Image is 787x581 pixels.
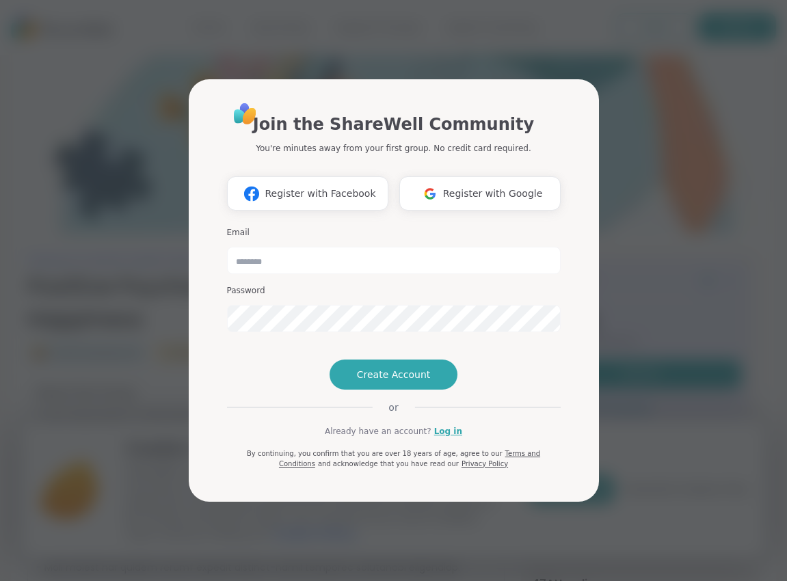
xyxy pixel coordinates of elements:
[318,460,459,468] span: and acknowledge that you have read our
[462,460,508,468] a: Privacy Policy
[399,176,561,211] button: Register with Google
[253,112,534,137] h1: Join the ShareWell Community
[239,181,265,206] img: ShareWell Logomark
[330,360,458,390] button: Create Account
[434,425,462,437] a: Log in
[227,285,561,297] h3: Password
[279,450,540,468] a: Terms and Conditions
[357,368,431,381] span: Create Account
[230,98,261,129] img: ShareWell Logo
[417,181,443,206] img: ShareWell Logomark
[227,227,561,239] h3: Email
[227,176,388,211] button: Register with Facebook
[372,401,414,414] span: or
[247,450,503,457] span: By continuing, you confirm that you are over 18 years of age, agree to our
[443,187,543,201] span: Register with Google
[256,142,531,154] p: You're minutes away from your first group. No credit card required.
[325,425,431,437] span: Already have an account?
[265,187,375,201] span: Register with Facebook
